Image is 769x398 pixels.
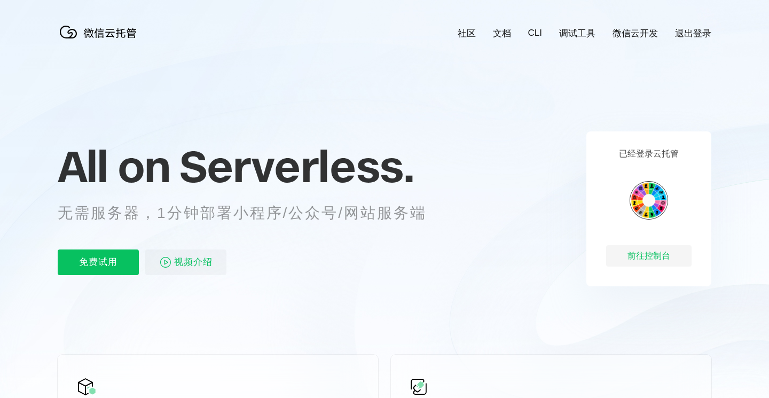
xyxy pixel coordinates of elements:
a: 微信云开发 [613,27,658,40]
p: 已经登录云托管 [619,149,679,160]
div: 前往控制台 [606,245,692,267]
p: 免费试用 [58,249,139,275]
a: 微信云托管 [58,35,143,44]
span: Serverless. [179,139,414,193]
span: All on [58,139,169,193]
a: 退出登录 [675,27,711,40]
img: 微信云托管 [58,21,143,43]
a: 社区 [458,27,476,40]
p: 无需服务器，1分钟部署小程序/公众号/网站服务端 [58,202,446,224]
a: 调试工具 [559,27,595,40]
a: CLI [528,28,542,38]
img: video_play.svg [159,256,172,269]
a: 文档 [493,27,511,40]
span: 视频介绍 [174,249,213,275]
